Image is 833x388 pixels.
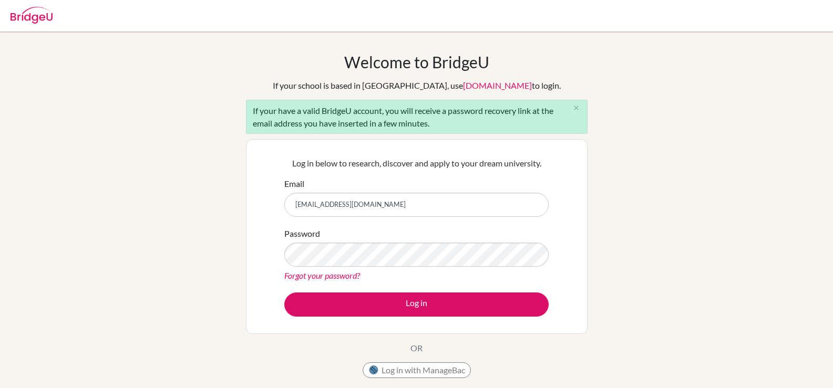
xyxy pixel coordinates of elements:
a: Forgot your password? [284,270,360,280]
label: Password [284,227,320,240]
a: [DOMAIN_NAME] [463,80,532,90]
button: Log in [284,292,549,317]
button: Close [566,100,587,116]
button: Log in with ManageBac [363,362,471,378]
img: Bridge-U [11,7,53,24]
p: OR [410,342,423,354]
h1: Welcome to BridgeU [344,53,489,71]
div: If your have a valid BridgeU account, you will receive a password recovery link at the email addr... [246,100,588,134]
div: If your school is based in [GEOGRAPHIC_DATA], use to login. [273,79,561,92]
label: Email [284,177,304,190]
p: Log in below to research, discover and apply to your dream university. [284,157,549,170]
i: close [572,104,580,112]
